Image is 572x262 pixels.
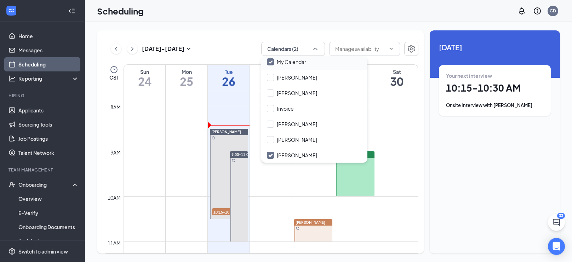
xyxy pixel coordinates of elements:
a: Applicants [18,103,79,117]
svg: Sync [296,227,299,230]
a: August 27, 2025 [250,65,292,91]
a: Job Postings [18,132,79,146]
div: Reporting [18,75,79,82]
span: [PERSON_NAME] [211,130,241,134]
svg: Settings [407,45,416,53]
svg: Clock [110,65,118,74]
svg: ChatActive [552,218,561,227]
a: August 26, 2025 [208,65,250,91]
a: E-Verify [18,206,79,220]
svg: WorkstreamLogo [8,7,15,14]
svg: Sync [212,136,215,140]
a: Messages [18,43,79,57]
h1: 25 [166,75,207,87]
span: [DATE] [439,42,551,53]
button: ChevronLeft [111,43,121,54]
button: ChevronRight [127,43,138,54]
h1: 26 [208,75,250,87]
div: Onboarding [18,181,73,188]
div: Team Management [8,167,78,173]
h1: Scheduling [97,5,144,17]
svg: Collapse [68,7,75,14]
h1: 10:15 - 10:30 AM [446,82,544,94]
a: Sourcing Tools [18,117,79,132]
div: 11am [106,239,122,247]
div: Tue [208,68,250,75]
span: CST [109,74,119,81]
h3: [DATE] - [DATE] [142,45,184,53]
div: 9am [109,149,122,156]
button: Settings [404,42,418,56]
h1: 30 [376,75,418,87]
div: Your next interview [446,72,544,79]
a: Onboarding Documents [18,220,79,234]
svg: ChevronLeft [113,45,120,53]
a: August 30, 2025 [376,65,418,91]
svg: SmallChevronDown [184,45,193,53]
input: Manage availability [335,45,385,53]
a: Talent Network [18,146,79,160]
svg: QuestionInfo [533,7,542,15]
span: 9:00-11:00 AM [231,152,257,157]
button: Calendars (2)ChevronUp [261,42,325,56]
h1: 24 [124,75,165,87]
div: Sat [376,68,418,75]
button: ChatActive [548,214,565,231]
a: Home [18,29,79,43]
span: 10:15-10:30 AM [212,208,247,215]
div: Open Intercom Messenger [548,238,565,255]
div: Switch to admin view [18,248,68,255]
a: August 24, 2025 [124,65,165,91]
div: 33 [557,213,565,219]
div: Onsite Interview with [PERSON_NAME] [446,102,544,109]
svg: ChevronRight [129,45,136,53]
a: Scheduling [18,57,79,71]
div: Wed [250,68,292,75]
svg: Analysis [8,75,16,82]
h1: 27 [250,75,292,87]
svg: UserCheck [8,181,16,188]
div: Mon [166,68,207,75]
svg: Notifications [517,7,526,15]
a: Activity log [18,234,79,248]
svg: ChevronDown [388,46,394,52]
div: Hiring [8,93,78,99]
div: 10am [106,194,122,202]
a: Overview [18,192,79,206]
svg: Settings [8,248,16,255]
svg: Sync [232,159,235,162]
div: 8am [109,103,122,111]
span: [PERSON_NAME] [296,220,325,225]
svg: ChevronUp [312,45,319,52]
div: Sun [124,68,165,75]
div: CD [550,8,556,14]
a: August 25, 2025 [166,65,207,91]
